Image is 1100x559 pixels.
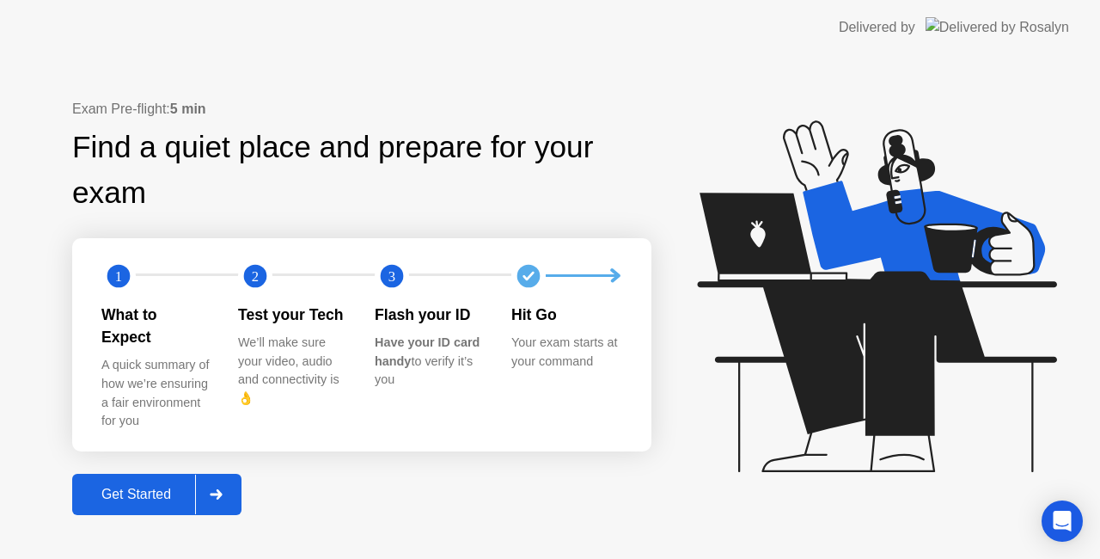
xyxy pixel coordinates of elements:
div: Your exam starts at your command [511,334,620,371]
div: Delivered by [839,17,915,38]
div: Hit Go [511,304,620,326]
text: 2 [252,267,259,284]
button: Get Started [72,474,241,515]
div: Find a quiet place and prepare for your exam [72,125,651,216]
div: Test your Tech [238,304,347,326]
img: Delivered by Rosalyn [926,17,1069,37]
div: Open Intercom Messenger [1042,501,1083,542]
div: A quick summary of how we’re ensuring a fair environment for you [101,356,211,430]
text: 3 [388,267,395,284]
div: Flash your ID [375,304,484,326]
div: Exam Pre-flight: [72,99,651,120]
div: Get Started [77,487,195,502]
b: Have your ID card handy [375,335,480,368]
div: What to Expect [101,304,211,349]
div: to verify it’s you [375,334,484,390]
div: We’ll make sure your video, audio and connectivity is 👌 [238,334,347,408]
b: 5 min [170,101,206,116]
text: 1 [115,267,122,284]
